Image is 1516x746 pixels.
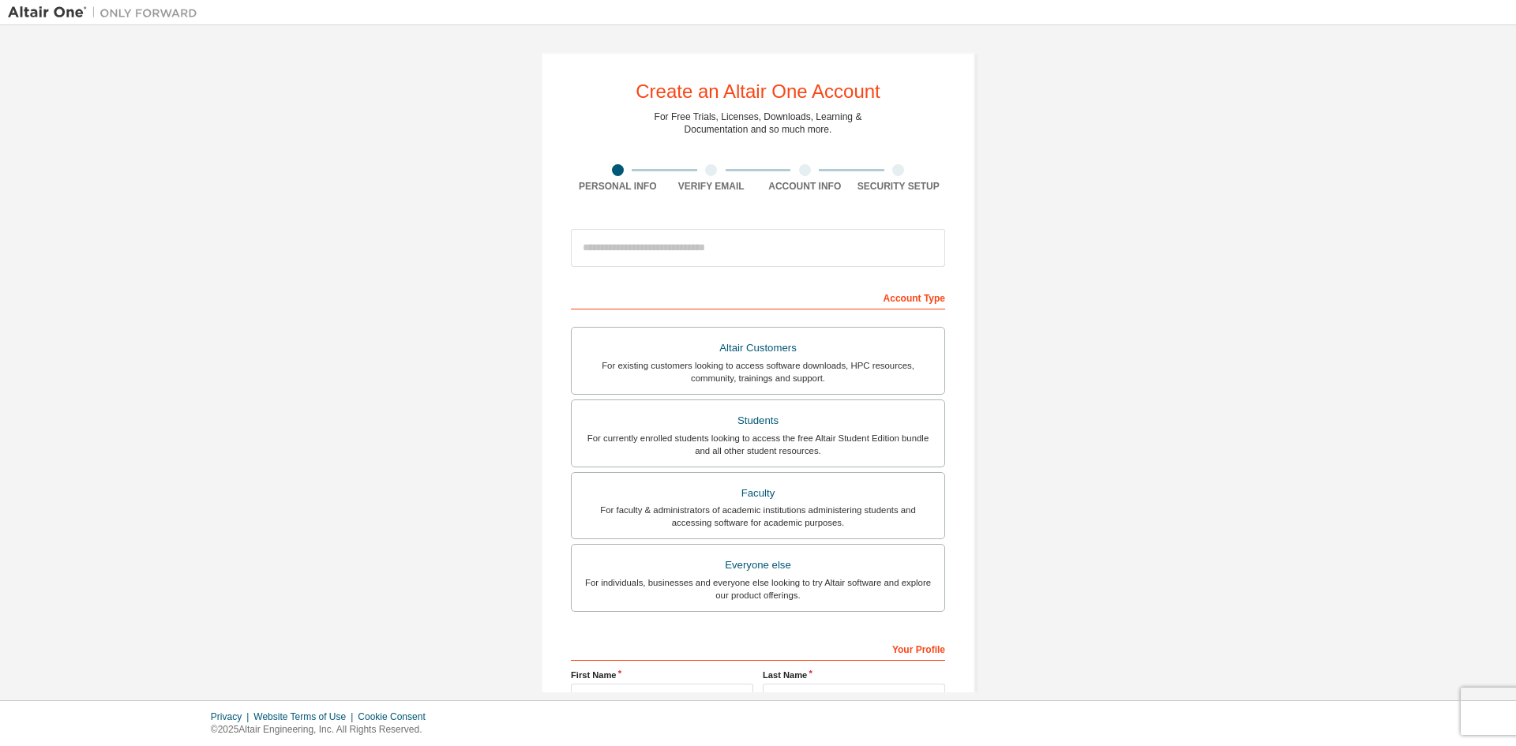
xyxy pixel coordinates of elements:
label: First Name [571,669,753,681]
div: For existing customers looking to access software downloads, HPC resources, community, trainings ... [581,359,935,384]
div: Students [581,410,935,432]
div: For Free Trials, Licenses, Downloads, Learning & Documentation and so much more. [655,111,862,136]
div: Security Setup [852,180,946,193]
div: Faculty [581,482,935,504]
div: Account Info [758,180,852,193]
div: Account Type [571,284,945,309]
div: For faculty & administrators of academic institutions administering students and accessing softwa... [581,504,935,529]
img: Altair One [8,5,205,21]
label: Last Name [763,669,945,681]
div: For currently enrolled students looking to access the free Altair Student Edition bundle and all ... [581,432,935,457]
div: Verify Email [665,180,759,193]
div: Altair Customers [581,337,935,359]
div: Everyone else [581,554,935,576]
div: Your Profile [571,635,945,661]
div: Cookie Consent [358,710,434,723]
div: Personal Info [571,180,665,193]
div: For individuals, businesses and everyone else looking to try Altair software and explore our prod... [581,576,935,602]
p: © 2025 Altair Engineering, Inc. All Rights Reserved. [211,723,435,737]
div: Privacy [211,710,253,723]
div: Create an Altair One Account [636,82,880,101]
div: Website Terms of Use [253,710,358,723]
